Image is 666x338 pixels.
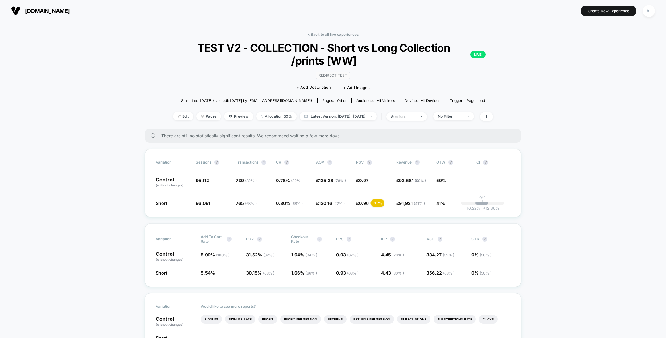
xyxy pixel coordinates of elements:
[480,206,499,210] span: 12.86 %
[201,115,204,118] img: end
[356,98,395,103] div: Audience:
[156,304,190,309] span: Variation
[426,270,454,275] span: 356.22
[359,178,368,183] span: 0.97
[296,84,331,91] span: + Add Description
[316,160,324,165] span: AOV
[391,114,416,119] div: sessions
[291,270,317,275] span: 1.66 %
[300,112,377,120] span: Latest Version: [DATE] - [DATE]
[356,201,369,206] span: £
[479,315,498,324] li: Clicks
[482,237,487,242] button: ?
[201,252,230,257] span: 5.99 %
[246,252,275,257] span: 31.52 %
[225,315,255,324] li: Signups Rate
[470,51,486,58] p: LIVE
[420,116,422,117] img: end
[392,271,404,275] span: ( 80 % )
[161,133,509,138] span: There are still no statistically significant results. We recommend waiting a few more days
[216,253,230,257] span: ( 100 % )
[641,5,657,17] button: AL
[356,160,364,165] span: PSV
[276,160,281,165] span: CR
[304,115,308,118] img: calendar
[246,270,274,275] span: 30.15 %
[319,201,345,206] span: 120.16
[236,178,257,183] span: 739
[316,178,346,183] span: £
[324,315,347,324] li: Returns
[415,160,420,165] button: ?
[399,178,426,183] span: 92,581
[443,271,454,275] span: ( 68 % )
[156,234,190,244] span: Variation
[156,270,167,275] span: Short
[173,112,193,120] span: Edit
[236,160,258,165] span: Transactions
[396,160,412,165] span: Revenue
[196,178,209,183] span: 95,112
[448,160,453,165] button: ?
[426,237,434,241] span: ASD
[11,6,20,15] img: Visually logo
[180,41,486,67] span: TEST V2 - COLLECTION - Short vs Long Collection /prints [WW]
[467,98,485,103] span: Page Load
[156,323,183,326] span: (without changes)
[333,201,345,206] span: ( 22 % )
[438,114,462,119] div: No Filter
[465,206,480,210] span: -16.22 %
[276,178,302,183] span: 0.78 %
[471,237,479,241] span: CTR
[201,270,215,275] span: 5.54 %
[181,98,312,103] span: Start date: [DATE] (Last edit [DATE] by [EMAIL_ADDRESS][DOMAIN_NAME])
[343,85,370,90] span: + Add Images
[156,316,195,327] p: Control
[196,112,221,120] span: Pause
[201,315,222,324] li: Signups
[156,160,190,165] span: Variation
[436,178,446,183] span: 59%
[421,98,440,103] span: all devices
[397,315,430,324] li: Subscriptions
[196,160,211,165] span: Sessions
[178,115,181,118] img: edit
[367,160,372,165] button: ?
[291,252,317,257] span: 1.64 %
[319,178,346,183] span: 125.28
[256,112,297,120] span: Allocation: 50%
[471,270,491,275] span: 0 %
[245,201,257,206] span: ( 68 % )
[480,253,491,257] span: ( 50 % )
[483,206,486,210] span: +
[443,253,454,257] span: ( 32 % )
[258,315,277,324] li: Profit
[156,177,190,188] p: Control
[291,201,303,206] span: ( 68 % )
[381,252,404,257] span: 4.45
[476,160,510,165] span: CI
[316,201,345,206] span: £
[245,178,257,183] span: ( 32 % )
[581,6,636,16] button: Create New Experience
[380,112,386,121] span: |
[280,315,321,324] li: Profit Per Session
[337,98,347,103] span: other
[381,237,387,241] span: IPP
[322,98,347,103] div: Pages:
[479,195,486,200] p: 0%
[471,252,491,257] span: 0 %
[263,253,275,257] span: ( 32 % )
[482,200,483,205] p: |
[483,160,488,165] button: ?
[347,253,359,257] span: ( 32 % )
[335,178,346,183] span: ( 78 % )
[356,178,368,183] span: £
[214,160,219,165] button: ?
[336,237,343,241] span: PPS
[201,234,224,244] span: Add To Cart Rate
[261,115,263,118] img: rebalance
[370,116,372,117] img: end
[306,271,317,275] span: ( 66 % )
[156,251,195,262] p: Control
